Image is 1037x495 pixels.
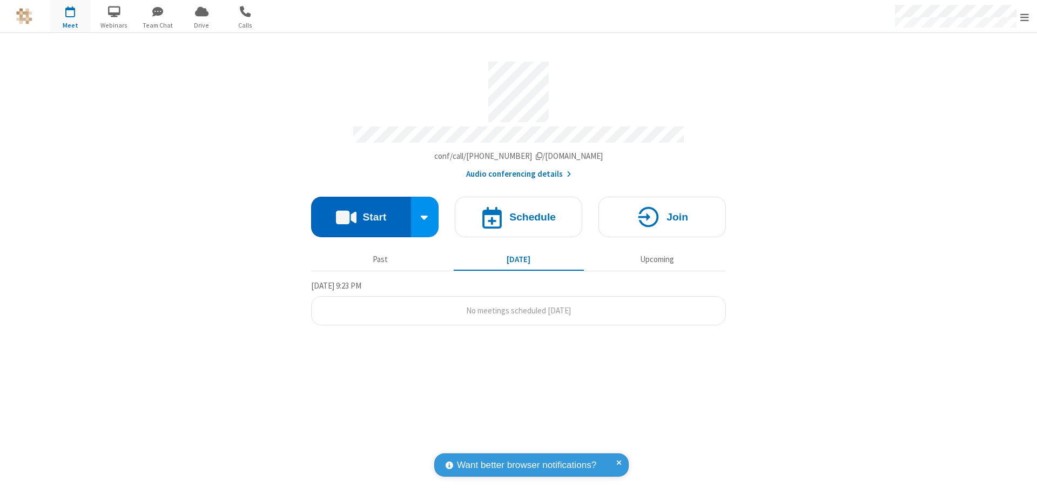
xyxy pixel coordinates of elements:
[598,197,726,237] button: Join
[666,212,688,222] h4: Join
[362,212,386,222] h4: Start
[225,21,266,30] span: Calls
[16,8,32,24] img: QA Selenium DO NOT DELETE OR CHANGE
[94,21,134,30] span: Webinars
[311,280,361,291] span: [DATE] 9:23 PM
[457,458,596,472] span: Want better browser notifications?
[454,249,584,270] button: [DATE]
[434,150,603,163] button: Copy my meeting room linkCopy my meeting room link
[50,21,91,30] span: Meet
[311,53,726,180] section: Account details
[466,168,571,180] button: Audio conferencing details
[411,197,439,237] div: Start conference options
[181,21,222,30] span: Drive
[138,21,178,30] span: Team Chat
[311,279,726,326] section: Today's Meetings
[592,249,722,270] button: Upcoming
[455,197,582,237] button: Schedule
[466,305,571,316] span: No meetings scheduled [DATE]
[311,197,411,237] button: Start
[315,249,446,270] button: Past
[434,151,603,161] span: Copy my meeting room link
[509,212,556,222] h4: Schedule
